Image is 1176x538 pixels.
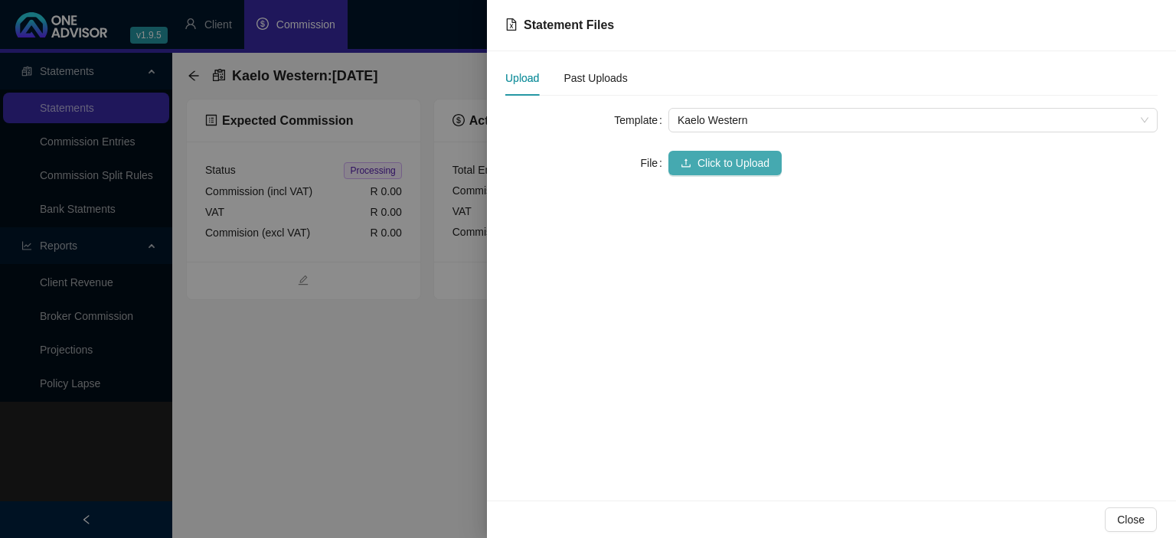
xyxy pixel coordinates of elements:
div: Upload [505,70,539,86]
div: Past Uploads [563,70,627,86]
span: Click to Upload [697,155,769,171]
button: Close [1105,507,1157,532]
span: Kaelo Western [678,109,1148,132]
button: uploadClick to Upload [668,151,782,175]
span: Close [1117,511,1145,528]
span: Statement Files [524,18,614,31]
label: Template [614,108,668,132]
span: file-excel [505,18,518,31]
label: File [641,151,668,175]
span: upload [681,158,691,168]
